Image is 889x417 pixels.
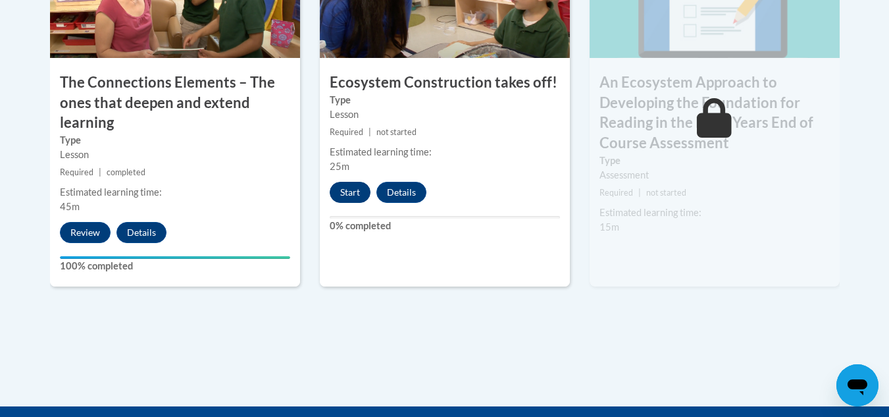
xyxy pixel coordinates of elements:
label: Type [330,93,560,107]
label: 100% completed [60,259,290,273]
h3: Ecosystem Construction takes off! [320,72,570,93]
span: not started [376,127,417,137]
span: Required [60,167,93,177]
label: Type [60,133,290,148]
span: 15m [599,221,619,233]
button: Start [330,182,370,203]
div: Your progress [60,256,290,259]
span: 45m [60,201,80,212]
div: Lesson [60,148,290,162]
span: completed [107,167,145,177]
button: Details [376,182,426,203]
span: | [368,127,371,137]
span: 25m [330,161,349,172]
div: Estimated learning time: [60,185,290,200]
span: not started [646,188,686,198]
div: Assessment [599,168,830,182]
h3: The Connections Elements – The ones that deepen and extend learning [50,72,300,133]
label: Type [599,153,830,168]
iframe: Button to launch messaging window [836,364,878,406]
button: Details [116,222,166,243]
button: Review [60,222,111,243]
span: Required [330,127,363,137]
div: Estimated learning time: [599,206,830,220]
label: 0% completed [330,219,560,233]
div: Estimated learning time: [330,145,560,159]
span: Required [599,188,633,198]
span: | [99,167,101,177]
div: Lesson [330,107,560,122]
span: | [638,188,641,198]
h3: An Ecosystem Approach to Developing the Foundation for Reading in the Early Years End of Course A... [590,72,840,153]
